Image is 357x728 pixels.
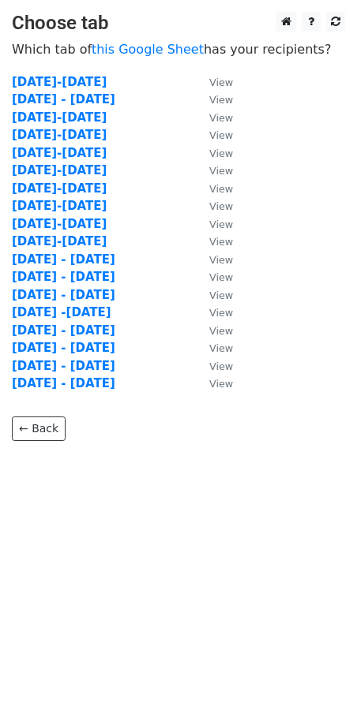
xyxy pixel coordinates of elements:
[194,163,233,177] a: View
[12,181,107,196] a: [DATE]-[DATE]
[209,254,233,266] small: View
[194,323,233,338] a: View
[209,342,233,354] small: View
[209,200,233,212] small: View
[209,360,233,372] small: View
[12,12,345,35] h3: Choose tab
[194,110,233,125] a: View
[12,323,115,338] a: [DATE] - [DATE]
[194,181,233,196] a: View
[209,129,233,141] small: View
[194,376,233,390] a: View
[194,288,233,302] a: View
[12,217,107,231] a: [DATE]-[DATE]
[194,359,233,373] a: View
[12,270,115,284] a: [DATE] - [DATE]
[12,199,107,213] a: [DATE]-[DATE]
[209,77,233,88] small: View
[209,165,233,177] small: View
[194,146,233,160] a: View
[194,270,233,284] a: View
[12,128,107,142] a: [DATE]-[DATE]
[209,307,233,319] small: View
[209,218,233,230] small: View
[209,94,233,106] small: View
[194,341,233,355] a: View
[12,110,107,125] a: [DATE]-[DATE]
[209,236,233,248] small: View
[209,147,233,159] small: View
[12,341,115,355] a: [DATE] - [DATE]
[209,325,233,337] small: View
[209,289,233,301] small: View
[209,183,233,195] small: View
[12,163,107,177] a: [DATE]-[DATE]
[12,252,115,267] a: [DATE] - [DATE]
[92,42,204,57] a: this Google Sheet
[194,92,233,106] a: View
[194,234,233,248] a: View
[194,217,233,231] a: View
[12,288,115,302] a: [DATE] - [DATE]
[12,146,107,160] a: [DATE]-[DATE]
[12,92,115,106] a: [DATE] - [DATE]
[12,41,345,58] p: Which tab of has your recipients?
[209,271,233,283] small: View
[12,75,107,89] a: [DATE]-[DATE]
[194,199,233,213] a: View
[12,305,111,319] a: [DATE] -[DATE]
[194,252,233,267] a: View
[12,376,115,390] a: [DATE] - [DATE]
[194,75,233,89] a: View
[194,128,233,142] a: View
[209,112,233,124] small: View
[12,416,66,441] a: ← Back
[12,359,115,373] a: [DATE] - [DATE]
[209,378,233,390] small: View
[12,234,107,248] a: [DATE]-[DATE]
[194,305,233,319] a: View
